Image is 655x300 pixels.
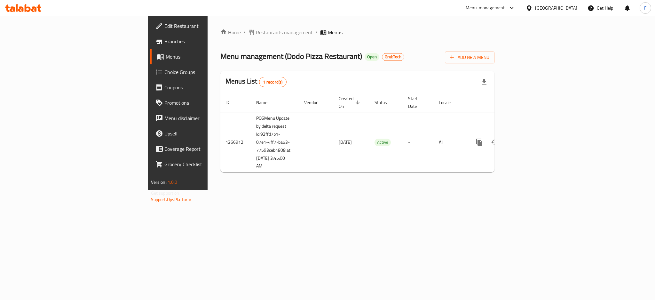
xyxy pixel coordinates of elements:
a: Edit Restaurant [150,18,257,34]
span: Vendor [304,99,326,106]
a: Promotions [150,95,257,110]
span: GrubTech [382,54,404,60]
a: Support.OpsPlatform [151,195,192,204]
a: Menus [150,49,257,64]
span: Promotions [164,99,252,107]
nav: breadcrumb [220,28,494,36]
h2: Menus List [225,77,287,87]
div: Menu-management [466,4,505,12]
span: Menus [166,53,252,61]
span: Upsell [164,130,252,137]
span: Menu disclaimer [164,114,252,122]
span: Coupons [164,84,252,91]
td: - [403,112,434,172]
span: Choice Groups [164,68,252,76]
a: Coverage Report [150,141,257,157]
span: 1.0.0 [168,178,178,186]
button: Change Status [487,134,502,150]
span: [DATE] [339,138,352,146]
a: Branches [150,34,257,49]
div: Total records count [259,77,287,87]
span: Edit Restaurant [164,22,252,30]
span: Active [375,139,391,146]
span: Status [375,99,395,106]
span: Grocery Checklist [164,160,252,168]
span: Version: [151,178,167,186]
span: Coverage Report [164,145,252,153]
button: Add New Menu [445,52,494,63]
span: F [644,4,646,12]
li: / [315,28,318,36]
th: Actions [467,93,538,112]
table: enhanced table [220,93,538,173]
a: Restaurants management [248,28,313,36]
a: Grocery Checklist [150,157,257,172]
div: [GEOGRAPHIC_DATA] [535,4,577,12]
span: Restaurants management [256,28,313,36]
a: Choice Groups [150,64,257,80]
td: All [434,112,467,172]
a: Coupons [150,80,257,95]
span: Menu management ( Dodo Pizza Restaurant ) [220,49,362,63]
div: Open [365,53,379,61]
span: Get support on: [151,189,180,197]
span: Menus [328,28,343,36]
span: Name [256,99,276,106]
span: Created On [339,95,362,110]
span: Open [365,54,379,60]
td: POSMenu Update by delta request Id:92ffd7b1-07e1-4ff7-ba53-77593ceb4808 at [DATE] 3:45:00 AM [251,112,299,172]
a: Upsell [150,126,257,141]
button: more [472,134,487,150]
span: Start Date [408,95,426,110]
span: Branches [164,37,252,45]
span: Locale [439,99,459,106]
span: 1 record(s) [259,79,287,85]
span: ID [225,99,238,106]
a: Menu disclaimer [150,110,257,126]
div: Export file [477,74,492,90]
span: Add New Menu [450,53,489,61]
